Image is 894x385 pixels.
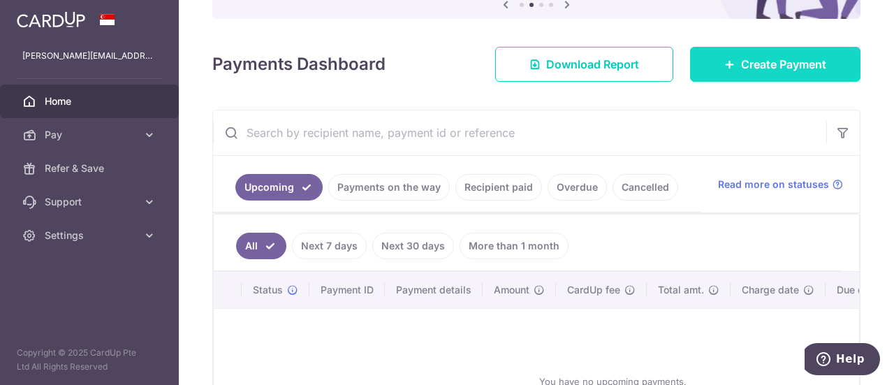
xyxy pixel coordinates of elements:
[718,177,843,191] a: Read more on statuses
[546,56,639,73] span: Download Report
[548,174,607,201] a: Overdue
[22,49,156,63] p: [PERSON_NAME][EMAIL_ADDRESS][DOMAIN_NAME]
[45,94,137,108] span: Home
[385,272,483,308] th: Payment details
[718,177,829,191] span: Read more on statuses
[741,56,826,73] span: Create Payment
[17,11,85,28] img: CardUp
[372,233,454,259] a: Next 30 days
[45,195,137,209] span: Support
[455,174,542,201] a: Recipient paid
[45,228,137,242] span: Settings
[613,174,678,201] a: Cancelled
[658,283,704,297] span: Total amt.
[292,233,367,259] a: Next 7 days
[495,47,673,82] a: Download Report
[460,233,569,259] a: More than 1 month
[805,343,880,378] iframe: Opens a widget where you can find more information
[213,110,826,155] input: Search by recipient name, payment id or reference
[742,283,799,297] span: Charge date
[45,128,137,142] span: Pay
[236,233,286,259] a: All
[253,283,283,297] span: Status
[212,52,386,77] h4: Payments Dashboard
[309,272,385,308] th: Payment ID
[494,283,529,297] span: Amount
[328,174,450,201] a: Payments on the way
[235,174,323,201] a: Upcoming
[837,283,879,297] span: Due date
[567,283,620,297] span: CardUp fee
[690,47,860,82] a: Create Payment
[45,161,137,175] span: Refer & Save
